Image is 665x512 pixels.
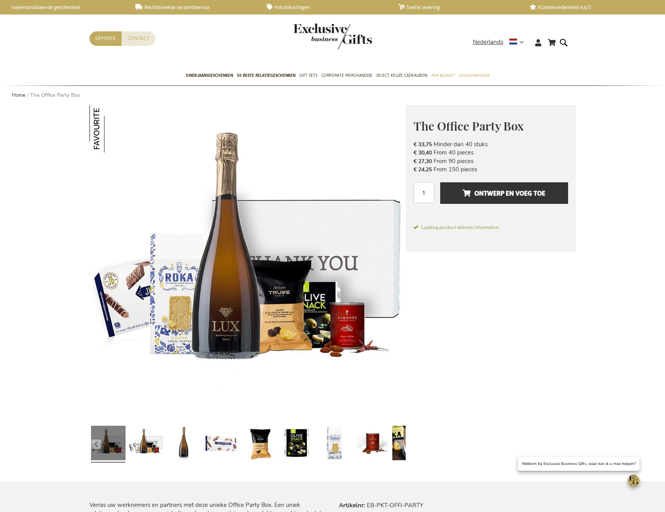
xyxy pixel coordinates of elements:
[414,118,524,134] span: The Office Party Box
[293,24,372,49] img: Exclusive Business gifts logo
[89,105,137,153] img: The Office Party Box
[299,71,317,80] span: Gift Sets
[376,71,427,80] span: Select Keuze Cadeaubon
[321,71,372,80] span: Corporate Merchandise
[414,149,568,157] li: From 40 pieces
[317,423,352,466] a: The Office Party Box
[30,92,80,99] strong: The Office Party Box
[414,141,432,148] span: € 33,75
[91,423,126,466] a: The Office Party Box
[414,157,568,165] li: From 90 pieces
[414,182,434,203] input: Aantal
[89,31,122,46] a: Offerte
[135,4,254,11] a: Rechtstreekse verzendservice
[414,140,568,149] li: Minder dan 40 stuks
[89,105,406,421] img: The Office Party Box
[392,423,427,466] a: The Office Party Box
[122,31,155,46] a: Contact
[414,165,568,174] li: From 150 pieces
[12,92,26,99] a: Home
[440,182,568,204] button: Ontwerp en voeg toe
[414,224,568,231] span: Loading product delivery information.
[204,423,239,466] a: The Office Party Box
[398,4,517,11] a: Snelle levering
[459,71,489,80] span: Gelegenheden
[463,187,545,200] span: Ontwerp en voeg toe
[267,4,386,11] a: Volumkortingen
[431,71,455,80] span: Per Budget
[355,423,389,466] a: The Office Party Box
[4,4,123,11] a: Gepersonaliseerde geschenken
[279,423,314,466] a: The Office Party Box
[186,71,233,80] span: Eindejaarsgeschenken
[473,38,529,47] div: Nederlands
[242,423,276,466] a: The Office Party Box
[293,24,333,49] a: store logo
[414,158,432,165] span: € 27,30
[414,149,432,156] span: € 30,40
[129,423,163,466] a: The Office Party Box
[237,71,295,80] span: 50 beste relatiegeschenken
[530,4,649,11] a: Klanttevredenheid 4,6/5
[414,166,432,173] span: € 24,25
[473,38,503,47] span: Nederlands
[166,423,201,466] a: The Office Party Box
